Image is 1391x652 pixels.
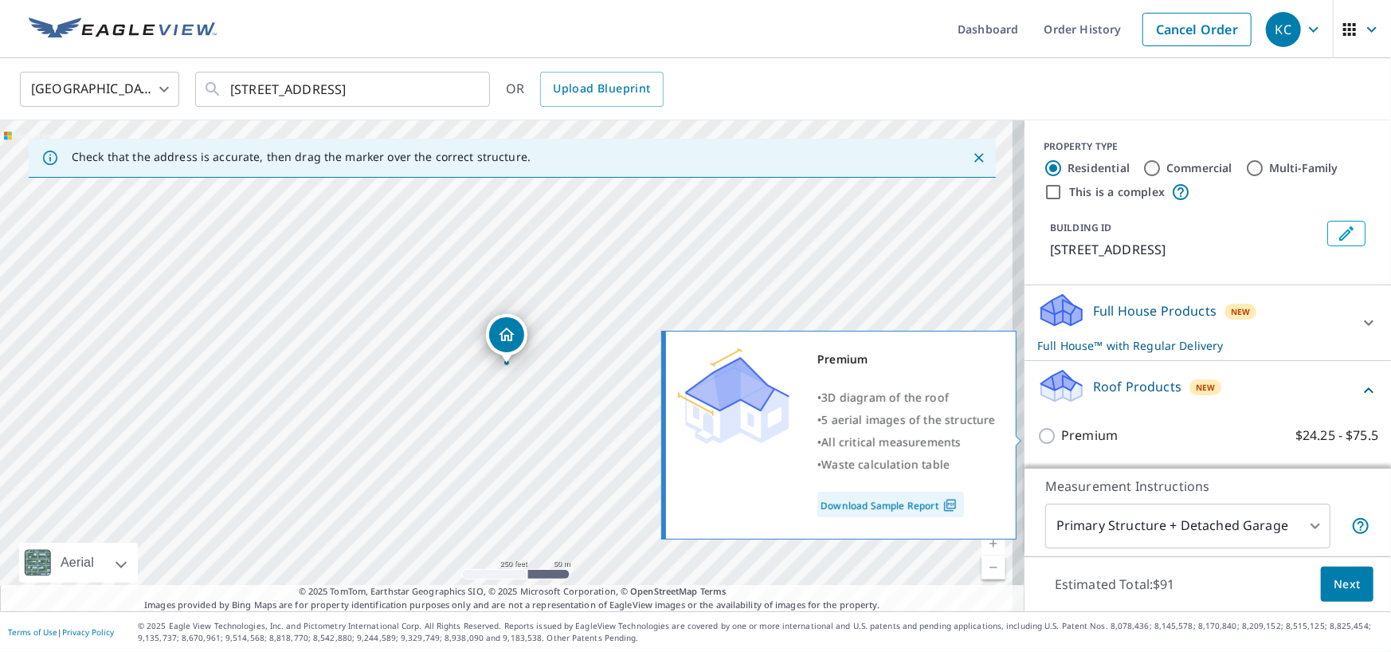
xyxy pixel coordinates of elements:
[62,626,114,638] a: Privacy Policy
[1037,367,1378,413] div: Roof ProductsNew
[982,556,1005,579] a: Current Level 17, Zoom Out
[821,457,950,472] span: Waste calculation table
[1166,160,1232,176] label: Commercial
[1050,240,1321,259] p: [STREET_ADDRESS]
[1093,377,1181,396] p: Roof Products
[1196,381,1216,394] span: New
[20,67,179,112] div: [GEOGRAPHIC_DATA]
[817,431,996,454] div: •
[678,348,790,444] img: Premium
[1045,504,1330,548] div: Primary Structure + Detached Garage
[817,492,964,517] a: Download Sample Report
[1068,160,1130,176] label: Residential
[817,409,996,431] div: •
[1045,477,1370,496] p: Measurement Instructions
[8,627,114,637] p: |
[1037,337,1350,354] p: Full House™ with Regular Delivery
[56,543,99,583] div: Aerial
[29,18,217,41] img: EV Logo
[506,72,664,107] div: OR
[19,543,138,583] div: Aerial
[1069,184,1165,200] label: This is a complex
[540,72,663,107] a: Upload Blueprint
[700,585,727,597] a: Terms
[230,67,457,112] input: Search by address or latitude-longitude
[1321,567,1373,603] button: Next
[821,390,949,405] span: 3D diagram of the roof
[630,585,697,597] a: OpenStreetMap
[821,434,961,450] span: All critical measurements
[486,314,527,363] div: Dropped pin, building 1, Residential property, 223 N Winterset St Wichita, KS 67212
[1061,426,1118,446] p: Premium
[1044,139,1372,154] div: PROPERTY TYPE
[821,412,995,427] span: 5 aerial images of the structure
[299,585,727,599] span: © 2025 TomTom, Earthstar Geographics SIO, © 2025 Microsoft Corporation, ©
[1093,301,1217,320] p: Full House Products
[553,79,650,99] span: Upload Blueprint
[1050,221,1111,234] p: BUILDING ID
[1351,516,1370,536] span: Your report will include the primary structure and a detached garage if one exists.
[1266,12,1301,47] div: KC
[1037,292,1378,354] div: Full House ProductsNewFull House™ with Regular Delivery
[1269,160,1338,176] label: Multi-Family
[1142,13,1252,46] a: Cancel Order
[72,150,531,164] p: Check that the address is accurate, then drag the marker over the correct structure.
[939,498,961,513] img: Pdf Icon
[969,147,989,168] button: Close
[1327,221,1366,246] button: Edit building 1
[1295,426,1378,446] p: $24.25 - $75.5
[138,620,1383,644] p: © 2025 Eagle View Technologies, Inc. and Pictometry International Corp. All Rights Reserved. Repo...
[817,454,996,476] div: •
[8,626,57,638] a: Terms of Use
[1042,567,1188,602] p: Estimated Total: $91
[1231,305,1251,318] span: New
[817,348,996,371] div: Premium
[1334,575,1361,595] span: Next
[817,387,996,409] div: •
